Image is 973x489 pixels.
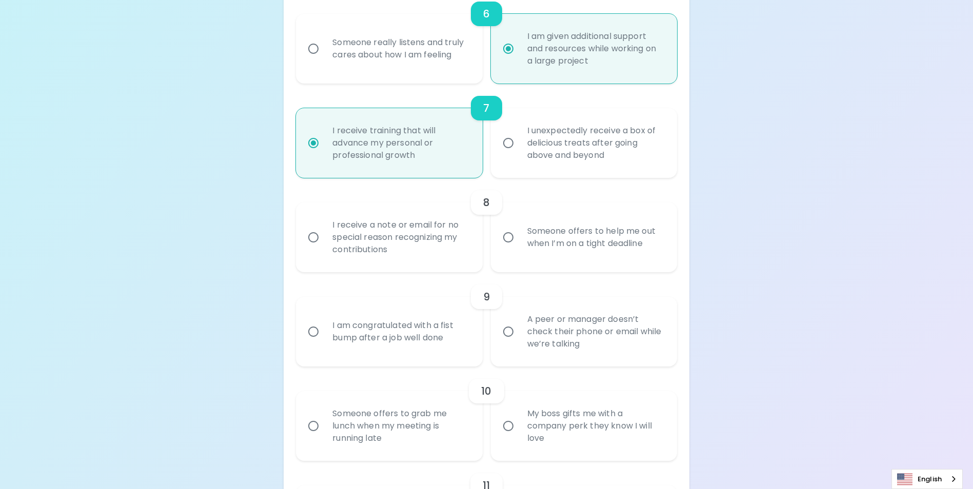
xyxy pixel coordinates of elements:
[296,272,677,366] div: choice-group-check
[483,194,490,211] h6: 8
[483,100,489,116] h6: 7
[519,395,671,457] div: My boss gifts me with a company perk they know I will love
[483,6,490,22] h6: 6
[324,307,476,356] div: I am congratulated with a fist bump after a job well done
[891,469,963,489] aside: Language selected: English
[296,178,677,272] div: choice-group-check
[519,213,671,262] div: Someone offers to help me out when I’m on a tight deadline
[481,383,491,399] h6: 10
[324,112,476,174] div: I receive training that will advance my personal or professional growth
[324,24,476,73] div: Someone really listens and truly cares about how I am feeling
[483,289,490,305] h6: 9
[519,112,671,174] div: I unexpectedly receive a box of delicious treats after going above and beyond
[324,395,476,457] div: Someone offers to grab me lunch when my meeting is running late
[891,469,963,489] div: Language
[519,301,671,362] div: A peer or manager doesn’t check their phone or email while we’re talking
[296,366,677,461] div: choice-group-check
[324,207,476,268] div: I receive a note or email for no special reason recognizing my contributions
[519,18,671,79] div: I am given additional support and resources while working on a large project
[296,84,677,178] div: choice-group-check
[892,470,962,488] a: English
